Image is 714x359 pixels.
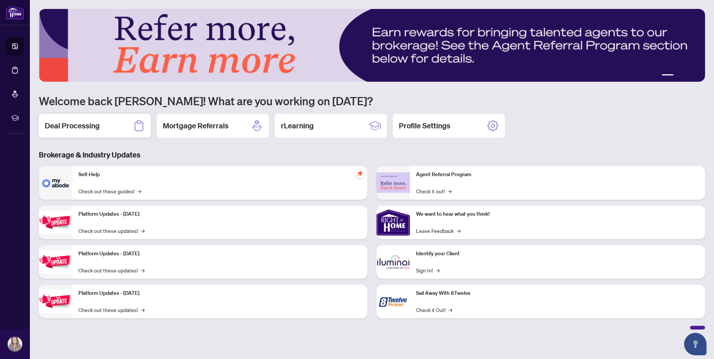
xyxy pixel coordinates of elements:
[356,169,364,178] span: pushpin
[39,94,705,108] h1: Welcome back [PERSON_NAME]! What are you working on [DATE]?
[39,290,72,313] img: Platform Updates - June 23, 2025
[281,121,314,131] h2: rLearning
[45,121,100,131] h2: Deal Processing
[416,187,451,195] a: Check it out!→
[416,210,699,218] p: We want to hear what you think!
[689,74,692,77] button: 4
[684,333,707,355] button: Open asap
[416,289,699,297] p: Sail Away With 8Twelve
[416,227,460,235] a: Leave Feedback→
[6,6,24,19] img: logo
[416,266,440,274] a: Sign In!→
[78,250,361,258] p: Platform Updates - [DATE]
[662,74,674,77] button: 1
[376,245,410,279] img: Identify your Client
[141,306,145,314] span: →
[137,187,141,195] span: →
[376,285,410,318] img: Sail Away With 8Twelve
[141,227,145,235] span: →
[78,227,145,235] a: Check out these updates!→
[78,210,361,218] p: Platform Updates - [DATE]
[416,306,452,314] a: Check it Out!→
[416,250,699,258] p: Identify your Client
[695,74,698,77] button: 5
[141,266,145,274] span: →
[78,171,361,179] p: Self-Help
[448,187,451,195] span: →
[376,206,410,239] img: We want to hear what you think!
[39,210,72,234] img: Platform Updates - July 21, 2025
[683,74,686,77] button: 3
[39,9,705,82] img: Slide 0
[78,306,145,314] a: Check out these updates!→
[416,171,699,179] p: Agent Referral Program
[457,227,460,235] span: →
[78,289,361,297] p: Platform Updates - [DATE]
[78,266,145,274] a: Check out these updates!→
[39,250,72,274] img: Platform Updates - July 8, 2025
[39,166,72,200] img: Self-Help
[376,172,410,193] img: Agent Referral Program
[8,337,22,351] img: Profile Icon
[677,74,680,77] button: 2
[78,187,141,195] a: Check out these guides!→
[163,121,229,131] h2: Mortgage Referrals
[399,121,450,131] h2: Profile Settings
[39,150,705,160] h3: Brokerage & Industry Updates
[436,266,440,274] span: →
[448,306,452,314] span: →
